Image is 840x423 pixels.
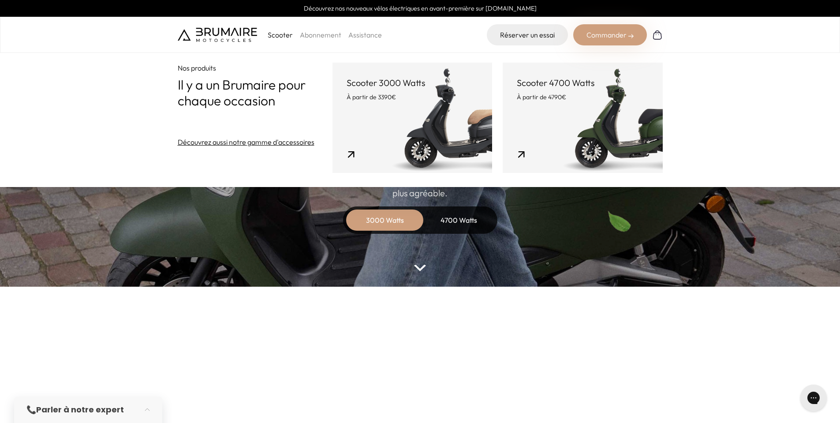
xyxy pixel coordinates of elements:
[414,265,426,271] img: arrow-bottom.png
[573,24,647,45] div: Commander
[178,63,333,73] p: Nos produits
[503,63,662,173] a: Scooter 4700 Watts À partir de 4790€
[348,30,382,39] a: Assistance
[517,77,648,89] p: Scooter 4700 Watts
[347,77,478,89] p: Scooter 3000 Watts
[628,34,634,39] img: right-arrow-2.png
[652,30,663,40] img: Panier
[347,93,478,101] p: À partir de 3390€
[178,28,257,42] img: Brumaire Motocycles
[350,210,420,231] div: 3000 Watts
[300,30,341,39] a: Abonnement
[487,24,568,45] a: Réserver un essai
[424,210,494,231] div: 4700 Watts
[332,63,492,173] a: Scooter 3000 Watts À partir de 3390€
[178,77,333,109] p: Il y a un Brumaire pour chaque occasion
[517,93,648,101] p: À partir de 4790€
[268,30,293,40] p: Scooter
[796,382,831,414] iframe: Gorgias live chat messenger
[178,137,314,147] a: Découvrez aussi notre gamme d'accessoires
